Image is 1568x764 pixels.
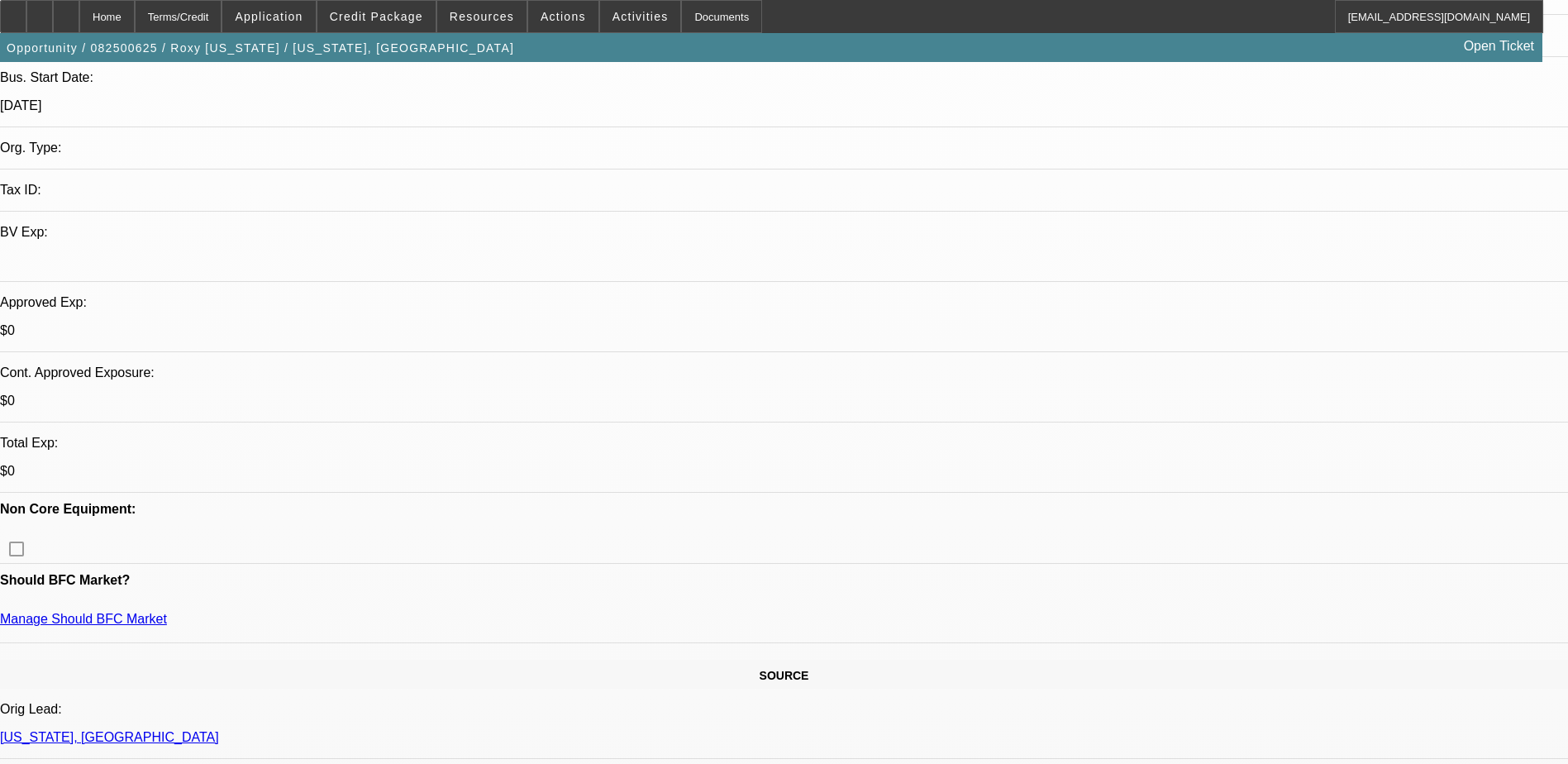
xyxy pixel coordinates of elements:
button: Activities [600,1,681,32]
span: Opportunity / 082500625 / Roxy [US_STATE] / [US_STATE], [GEOGRAPHIC_DATA] [7,41,514,55]
a: Open Ticket [1457,32,1541,60]
button: Application [222,1,315,32]
button: Credit Package [317,1,436,32]
span: Activities [612,10,669,23]
button: Resources [437,1,527,32]
button: Actions [528,1,598,32]
span: Application [235,10,303,23]
span: Resources [450,10,514,23]
span: SOURCE [760,669,809,682]
span: Credit Package [330,10,423,23]
span: Actions [541,10,586,23]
